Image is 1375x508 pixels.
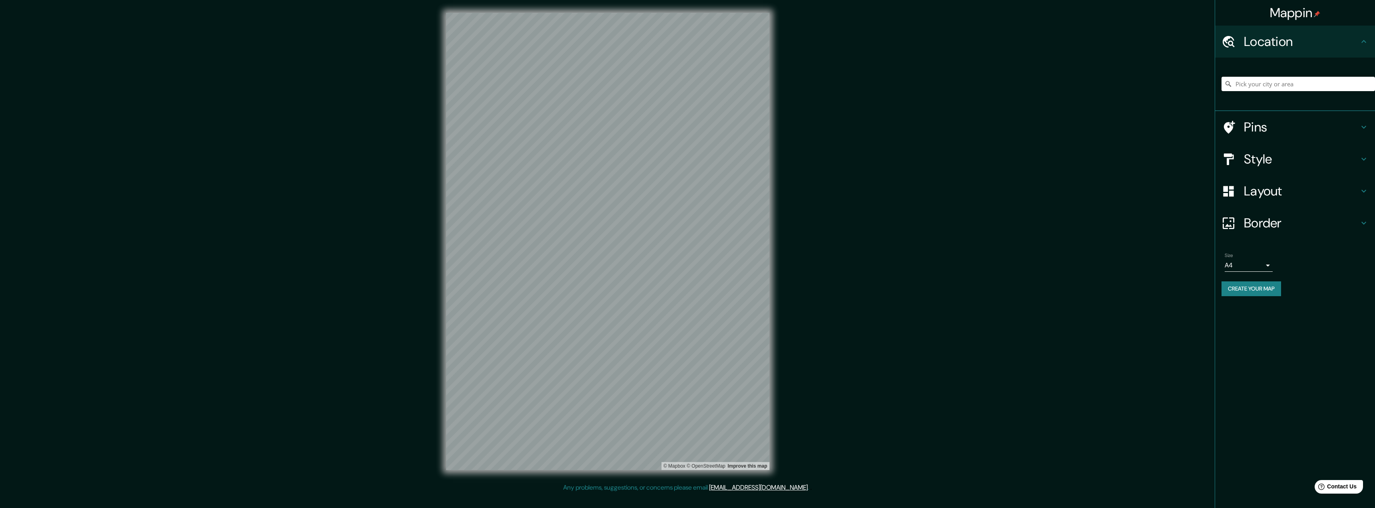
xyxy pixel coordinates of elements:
h4: Mappin [1270,5,1321,21]
div: Border [1215,207,1375,239]
div: Style [1215,143,1375,175]
h4: Border [1244,215,1359,231]
div: Location [1215,26,1375,58]
a: [EMAIL_ADDRESS][DOMAIN_NAME] [709,483,808,492]
canvas: Map [446,13,769,470]
img: pin-icon.png [1314,11,1320,17]
input: Pick your city or area [1222,77,1375,91]
a: Mapbox [664,463,686,469]
div: Pins [1215,111,1375,143]
label: Size [1225,252,1233,259]
h4: Pins [1244,119,1359,135]
p: Any problems, suggestions, or concerns please email . [563,483,809,492]
div: . [809,483,810,492]
iframe: Help widget launcher [1304,477,1366,499]
a: Map feedback [727,463,767,469]
h4: Style [1244,151,1359,167]
h4: Location [1244,34,1359,50]
div: A4 [1225,259,1273,272]
button: Create your map [1222,281,1281,296]
div: . [810,483,812,492]
div: Layout [1215,175,1375,207]
a: OpenStreetMap [687,463,725,469]
h4: Layout [1244,183,1359,199]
